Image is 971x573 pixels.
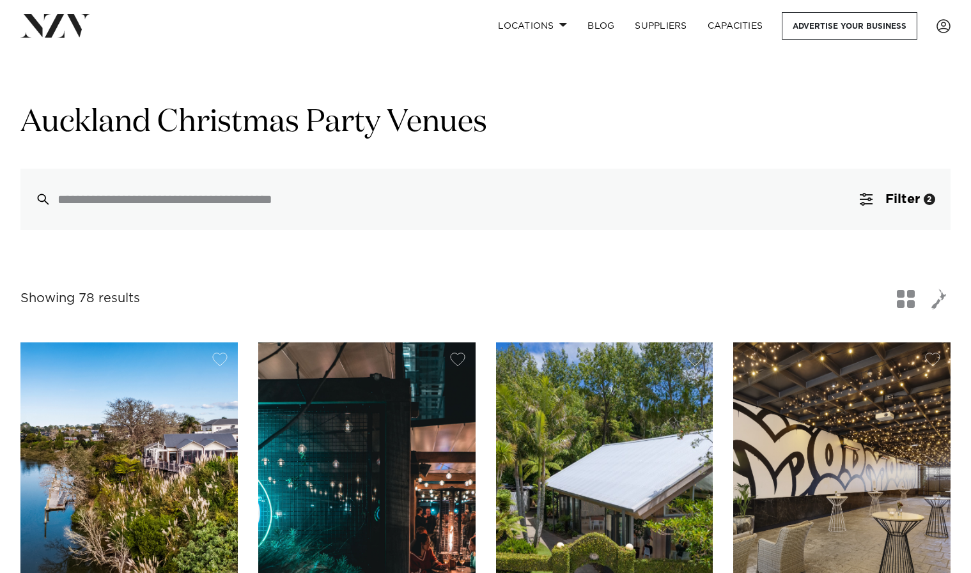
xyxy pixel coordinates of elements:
div: Showing 78 results [20,289,140,309]
span: Filter [885,193,920,206]
a: Capacities [697,12,773,40]
button: Filter2 [844,169,951,230]
a: Locations [488,12,577,40]
h1: Auckland Christmas Party Venues [20,103,951,143]
a: BLOG [577,12,625,40]
div: 2 [924,194,935,205]
a: SUPPLIERS [625,12,697,40]
img: nzv-logo.png [20,14,90,37]
a: Advertise your business [782,12,917,40]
